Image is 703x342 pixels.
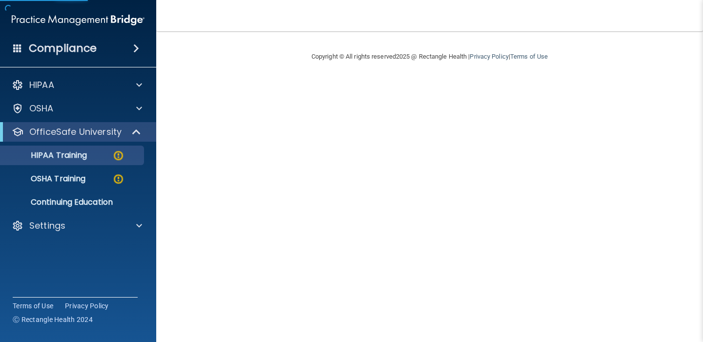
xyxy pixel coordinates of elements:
p: Settings [29,220,65,232]
img: PMB logo [12,10,145,30]
p: HIPAA Training [6,150,87,160]
a: Privacy Policy [65,301,109,311]
p: OSHA Training [6,174,85,184]
a: Privacy Policy [470,53,508,60]
p: OSHA [29,103,54,114]
a: Terms of Use [13,301,53,311]
a: Terms of Use [510,53,548,60]
p: Continuing Education [6,197,140,207]
img: warning-circle.0cc9ac19.png [112,173,124,185]
a: OSHA [12,103,142,114]
a: OfficeSafe University [12,126,142,138]
p: HIPAA [29,79,54,91]
span: Ⓒ Rectangle Health 2024 [13,315,93,324]
div: Copyright © All rights reserved 2025 @ Rectangle Health | | [251,41,608,72]
p: OfficeSafe University [29,126,122,138]
a: HIPAA [12,79,142,91]
h4: Compliance [29,42,97,55]
a: Settings [12,220,142,232]
img: warning-circle.0cc9ac19.png [112,150,124,162]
